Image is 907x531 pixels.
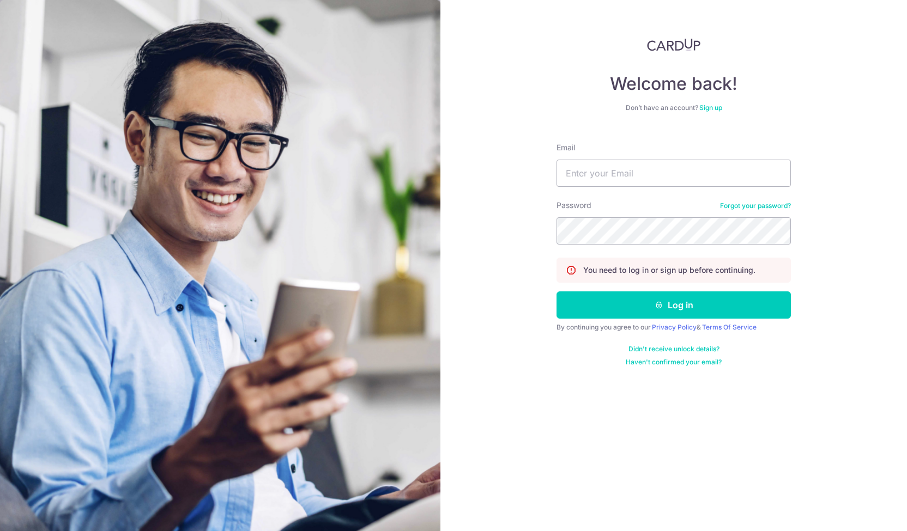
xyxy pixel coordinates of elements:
[583,265,755,276] p: You need to log in or sign up before continuing.
[652,323,697,331] a: Privacy Policy
[626,358,722,367] a: Haven't confirmed your email?
[557,160,791,187] input: Enter your Email
[557,200,591,211] label: Password
[647,38,700,51] img: CardUp Logo
[557,142,575,153] label: Email
[720,202,791,210] a: Forgot your password?
[702,323,757,331] a: Terms Of Service
[699,103,722,112] a: Sign up
[557,103,791,112] div: Don’t have an account?
[557,291,791,319] button: Log in
[628,345,719,353] a: Didn't receive unlock details?
[557,73,791,95] h4: Welcome back!
[557,323,791,332] div: By continuing you agree to our &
